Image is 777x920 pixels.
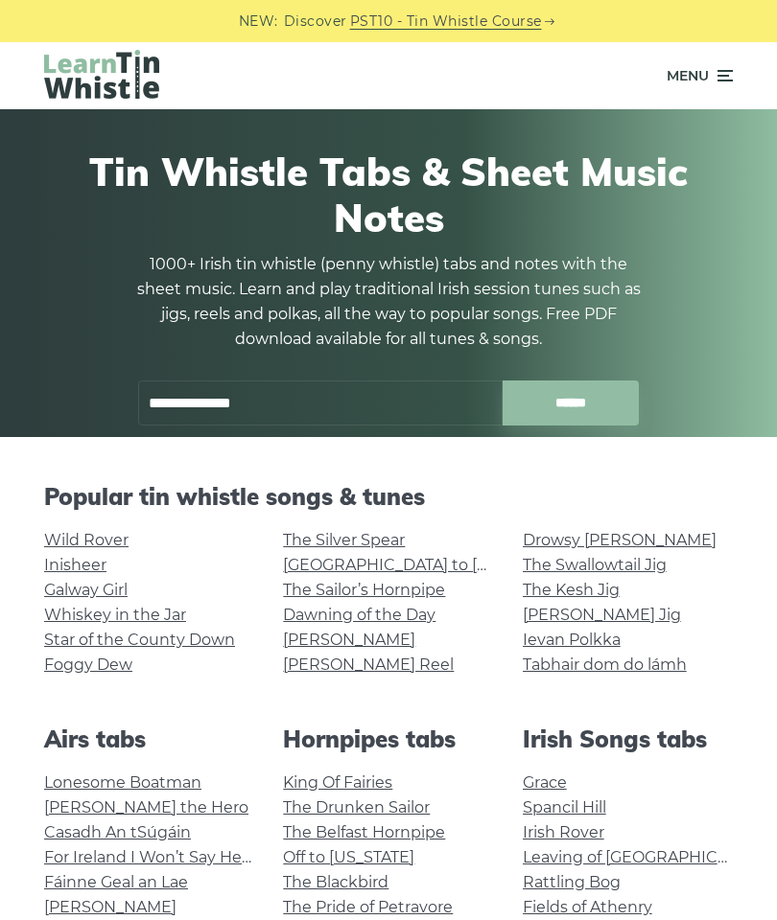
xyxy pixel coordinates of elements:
[523,556,667,574] a: The Swallowtail Jig
[129,252,647,352] p: 1000+ Irish tin whistle (penny whistle) tabs and notes with the sheet music. Learn and play tradi...
[283,556,637,574] a: [GEOGRAPHIC_DATA] to [GEOGRAPHIC_DATA]
[523,531,717,549] a: Drowsy [PERSON_NAME]
[44,149,733,241] h1: Tin Whistle Tabs & Sheet Music Notes
[283,873,388,891] a: The Blackbird
[44,798,248,816] a: [PERSON_NAME] the Hero
[44,581,128,599] a: Galway Girl
[283,655,454,674] a: [PERSON_NAME] Reel
[44,773,201,792] a: Lonesome Boatman
[667,52,709,100] span: Menu
[44,531,129,549] a: Wild Rover
[283,725,493,753] h2: Hornpipes tabs
[523,848,770,866] a: Leaving of [GEOGRAPHIC_DATA]
[44,483,733,511] h2: Popular tin whistle songs & tunes
[283,531,405,549] a: The Silver Spear
[283,848,414,866] a: Off to [US_STATE]
[523,823,604,841] a: Irish Rover
[44,823,191,841] a: Casadh An tSúgáin
[523,606,681,624] a: [PERSON_NAME] Jig
[44,655,132,674] a: Foggy Dew
[283,798,430,816] a: The Drunken Sailor
[283,581,445,599] a: The Sailor’s Hornpipe
[283,823,445,841] a: The Belfast Hornpipe
[523,655,687,674] a: Tabhair dom do lámh
[44,873,188,891] a: Fáinne Geal an Lae
[44,606,186,624] a: Whiskey in the Jar
[283,606,436,624] a: Dawning of the Day
[283,773,392,792] a: King Of Fairies
[44,725,254,753] h2: Airs tabs
[523,798,606,816] a: Spancil Hill
[283,898,453,916] a: The Pride of Petravore
[44,50,159,99] img: LearnTinWhistle.com
[44,848,298,866] a: For Ireland I Won’t Say Her Name
[44,898,177,916] a: [PERSON_NAME]
[44,556,106,574] a: Inisheer
[523,773,567,792] a: Grace
[44,631,235,649] a: Star of the County Down
[283,631,415,649] a: [PERSON_NAME]
[523,631,621,649] a: Ievan Polkka
[523,725,733,753] h2: Irish Songs tabs
[523,581,620,599] a: The Kesh Jig
[523,898,652,916] a: Fields of Athenry
[523,873,621,891] a: Rattling Bog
